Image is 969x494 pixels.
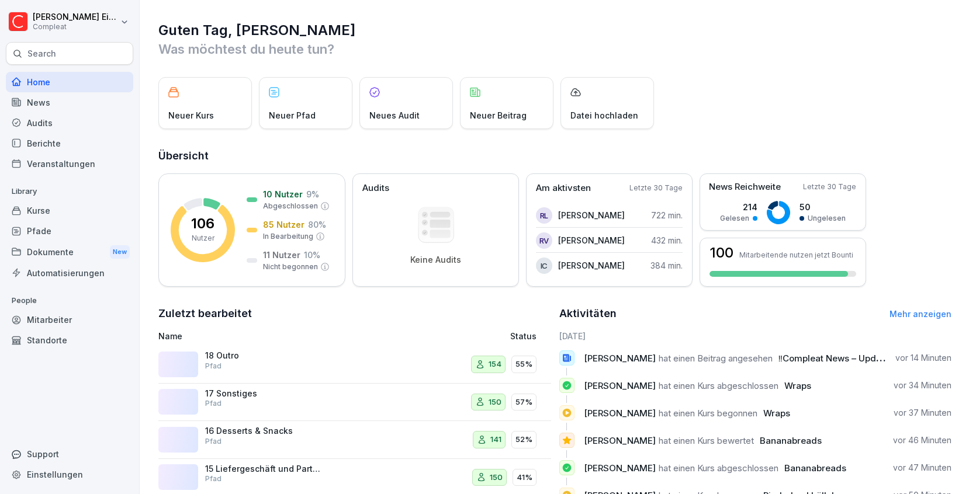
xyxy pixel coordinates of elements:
[490,434,501,446] p: 141
[6,154,133,174] a: Veranstaltungen
[489,396,501,408] p: 150
[168,109,214,121] p: Neuer Kurs
[158,421,551,459] a: 16 Desserts & SnacksPfad14152%
[584,380,656,391] span: [PERSON_NAME]
[720,213,749,224] p: Gelesen
[6,444,133,464] div: Support
[158,40,951,58] p: Was möchtest du heute tun?
[584,353,656,364] span: [PERSON_NAME]
[489,359,501,370] p: 154
[584,408,656,419] span: [PERSON_NAME]
[304,249,320,261] p: 10 %
[584,462,656,474] span: [PERSON_NAME]
[369,109,420,121] p: Neues Audit
[895,352,951,364] p: vor 14 Minuten
[709,180,781,194] p: News Reichweite
[739,251,853,259] p: Mitarbeitende nutzen jetzt Bounti
[263,262,318,272] p: Nicht begonnen
[263,218,304,231] p: 85 Nutzer
[205,426,322,436] p: 16 Desserts & Snacks
[763,408,790,419] span: Wraps
[808,213,846,224] p: Ungelesen
[306,188,319,200] p: 9 %
[6,72,133,92] a: Home
[890,309,951,319] a: Mehr anzeigen
[659,462,778,474] span: hat einen Kurs abgeschlossen
[800,201,846,213] p: 50
[205,388,322,399] p: 17 Sonstiges
[629,183,683,193] p: Letzte 30 Tage
[659,408,757,419] span: hat einen Kurs begonnen
[6,464,133,485] div: Einstellungen
[6,291,133,310] p: People
[6,241,133,263] div: Dokumente
[784,380,811,391] span: Wraps
[6,92,133,113] a: News
[659,435,754,446] span: hat einen Kurs bewertet
[158,330,402,342] p: Name
[558,209,625,221] p: [PERSON_NAME]
[659,380,778,391] span: hat einen Kurs abgeschlossen
[205,361,222,371] p: Pfad
[6,221,133,241] a: Pfade
[6,330,133,350] a: Standorte
[784,462,846,474] span: Bananabreads
[651,209,683,221] p: 722 min.
[536,258,552,274] div: IC
[158,384,551,422] a: 17 SonstigesPfad15057%
[515,359,532,370] p: 55%
[192,233,214,243] p: Nutzer
[205,350,322,361] p: 18 Outro
[158,305,551,322] h2: Zuletzt bearbeitet
[894,380,951,391] p: vor 34 Minuten
[570,109,638,121] p: Datei hochladen
[158,21,951,40] h1: Guten Tag, [PERSON_NAME]
[263,201,318,211] p: Abgeschlossen
[558,259,625,272] p: [PERSON_NAME]
[205,474,222,484] p: Pfad
[470,109,527,121] p: Neuer Beitrag
[515,396,532,408] p: 57%
[536,232,552,249] div: RV
[760,435,822,446] span: Bananabreads
[33,12,118,22] p: [PERSON_NAME] Eitler
[263,249,300,261] p: 11 Nutzer
[6,133,133,154] a: Berichte
[6,113,133,133] a: Audits
[33,23,118,31] p: Compleat
[205,464,322,474] p: 15 Liefergeschäft und Partner
[510,330,537,342] p: Status
[308,218,326,231] p: 80 %
[536,182,591,195] p: Am aktivsten
[894,407,951,419] p: vor 37 Minuten
[6,309,133,330] a: Mitarbeiter
[205,436,222,447] p: Pfad
[263,188,303,200] p: 10 Nutzer
[893,462,951,474] p: vor 47 Minuten
[110,245,130,259] div: New
[559,305,617,322] h2: Aktivitäten
[191,217,214,231] p: 106
[536,207,552,224] div: RL
[158,148,951,164] h2: Übersicht
[659,353,773,364] span: hat einen Beitrag angesehen
[410,255,461,265] p: Keine Audits
[6,263,133,283] a: Automatisierungen
[559,330,952,342] h6: [DATE]
[803,182,856,192] p: Letzte 30 Tage
[27,48,56,60] p: Search
[893,434,951,446] p: vor 46 Minuten
[269,109,316,121] p: Neuer Pfad
[6,200,133,221] a: Kurse
[710,246,733,260] h3: 100
[6,241,133,263] a: DokumenteNew
[263,231,313,242] p: In Bearbeitung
